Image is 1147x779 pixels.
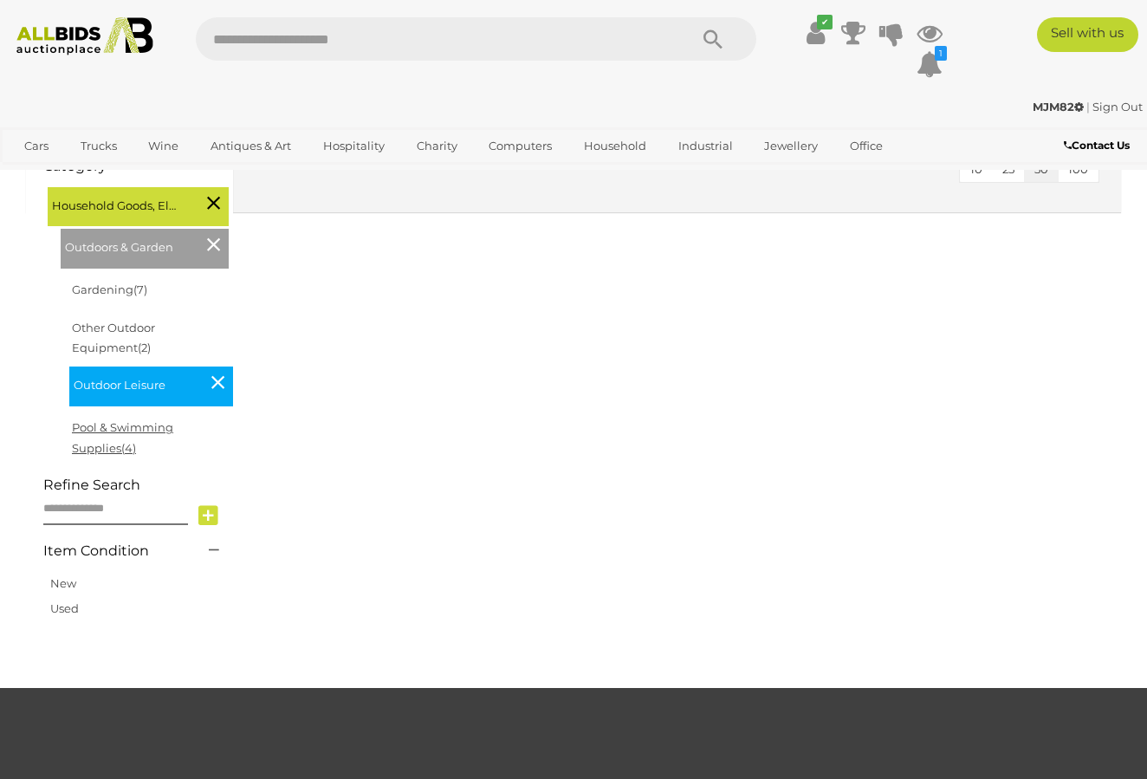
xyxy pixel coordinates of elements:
[43,477,229,493] h4: Refine Search
[13,132,60,160] a: Cars
[72,321,155,354] a: Other Outdoor Equipment(2)
[312,132,396,160] a: Hospitality
[405,132,469,160] a: Charity
[917,49,943,80] a: 1
[1033,100,1086,114] a: MJM82
[1002,162,1014,176] span: 25
[1092,100,1143,114] a: Sign Out
[970,162,982,176] span: 10
[81,160,226,189] a: [GEOGRAPHIC_DATA]
[137,132,190,160] a: Wine
[667,132,744,160] a: Industrial
[50,601,79,615] a: Used
[199,132,302,160] a: Antiques & Art
[65,233,195,257] span: Outdoors & Garden
[133,282,147,296] span: (7)
[802,17,828,49] a: ✔
[1064,136,1134,155] a: Contact Us
[9,17,161,55] img: Allbids.com.au
[1086,100,1090,114] span: |
[74,371,204,395] span: Outdoor Leisure
[817,15,833,29] i: ✔
[1034,162,1048,176] span: 50
[43,543,183,559] h4: Item Condition
[138,341,151,354] span: (2)
[1068,162,1088,176] span: 100
[839,132,894,160] a: Office
[753,132,829,160] a: Jewellery
[477,132,563,160] a: Computers
[43,159,183,174] h4: Category
[935,46,947,61] i: 1
[1064,139,1130,152] b: Contact Us
[72,420,173,454] a: Pool & Swimming Supplies(4)
[1033,100,1084,114] strong: MJM82
[13,160,71,189] a: Sports
[50,576,76,590] a: New
[573,132,658,160] a: Household
[670,17,756,61] button: Search
[52,192,182,216] span: Household Goods, Electricals & Hobbies
[72,282,147,296] a: Gardening(7)
[1037,17,1138,52] a: Sell with us
[69,132,128,160] a: Trucks
[121,441,136,455] span: (4)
